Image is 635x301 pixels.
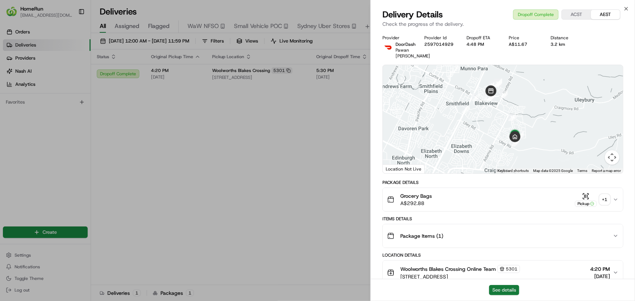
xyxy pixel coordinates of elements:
div: 3.2 km [551,41,582,47]
button: Pickup [575,193,597,207]
button: Keyboard shortcuts [497,168,529,173]
div: 15 [516,132,524,140]
div: 1 [462,105,470,113]
button: Woolworths Blakes Crossing Online Team5301[STREET_ADDRESS]4:20 PM[DATE] [383,261,623,285]
button: Package Items (1) [383,224,623,248]
button: 2597014929 [425,41,454,47]
button: ACST [562,10,591,19]
div: 5 [484,93,492,101]
div: 11 [494,79,502,87]
a: Open this area in Google Maps (opens a new window) [385,164,409,173]
button: Pickup+1 [575,193,610,207]
div: 4 [484,91,492,99]
div: + 1 [600,194,610,205]
span: 4:20 PM [590,265,610,273]
span: [STREET_ADDRESS] [400,273,520,280]
div: Distance [551,35,582,41]
span: DoorDash [396,41,416,47]
img: doordash_logo_v2.png [382,41,394,53]
div: 4:48 PM [467,41,497,47]
button: AEST [591,10,620,19]
span: Pawan [PERSON_NAME] [396,47,430,59]
div: Provider [382,35,413,41]
img: Google [385,164,409,173]
div: Package Details [382,180,623,185]
div: Location Details [382,252,623,258]
p: Check the progress of the delivery. [382,20,623,28]
span: 5301 [506,266,517,272]
div: Dropoff ETA [467,35,497,41]
div: 9 [487,92,495,100]
div: 2 [472,93,480,101]
div: A$11.67 [509,41,539,47]
a: Terms (opens in new tab) [577,169,587,173]
div: Location Not Live [383,164,425,173]
span: Package Items ( 1 ) [400,232,443,240]
button: Grocery BagsA$292.88Pickup+1 [383,188,623,211]
button: Map camera controls [605,150,619,165]
span: Woolworths Blakes Crossing Online Team [400,265,496,273]
div: Price [509,35,539,41]
div: 16 [511,139,519,147]
span: Delivery Details [382,9,443,20]
a: Report a map error [592,169,621,173]
button: See details [489,285,519,295]
span: A$292.88 [400,200,432,207]
div: 13 [500,91,508,99]
div: 12 [494,79,502,87]
span: Map data ©2025 Google [533,169,573,173]
span: Grocery Bags [400,192,432,200]
div: 14 [508,113,516,121]
div: 10 [489,81,497,89]
div: Pickup [575,201,597,207]
div: Items Details [382,216,623,222]
div: Provider Id [425,35,455,41]
span: [DATE] [590,273,610,280]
